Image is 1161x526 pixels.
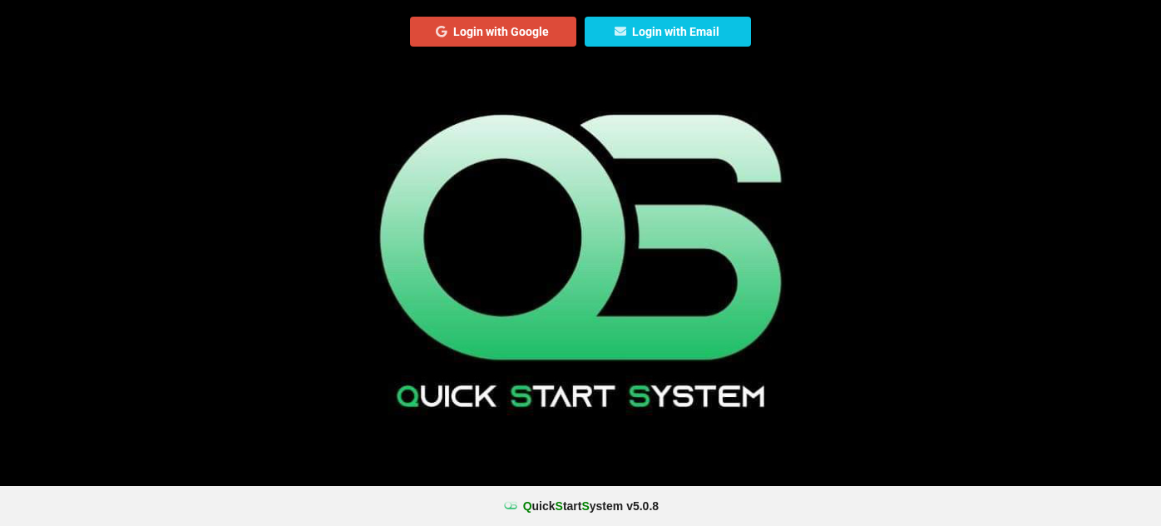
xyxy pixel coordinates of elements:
span: S [581,499,589,513]
button: Login with Email [585,17,751,47]
button: Login with Google [410,17,576,47]
img: favicon.ico [502,498,519,514]
span: S [556,499,563,513]
span: Q [523,499,532,513]
b: uick tart ystem v 5.0.8 [523,498,659,514]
